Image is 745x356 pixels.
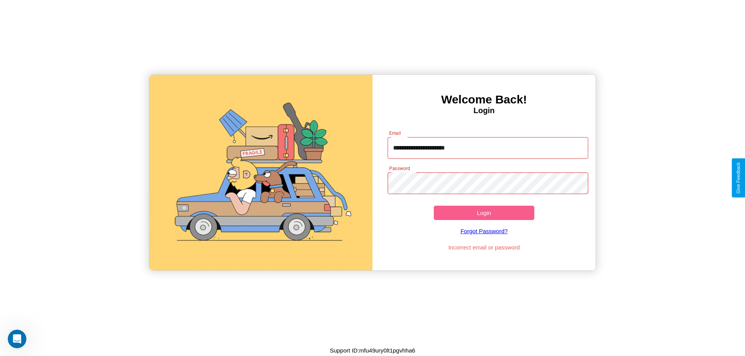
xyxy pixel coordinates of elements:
img: gif [149,75,372,270]
a: Forgot Password? [384,220,585,242]
p: Incorrect email or password [384,242,585,253]
label: Email [389,130,401,136]
p: Support ID: mfu49ury0lt1pgvhha6 [330,345,415,356]
iframe: Intercom live chat [8,330,26,348]
h4: Login [372,106,596,115]
label: Password [389,165,410,172]
button: Login [434,206,534,220]
h3: Welcome Back! [372,93,596,106]
div: Give Feedback [736,162,741,194]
